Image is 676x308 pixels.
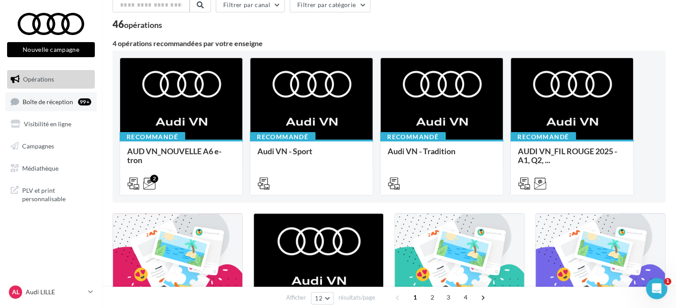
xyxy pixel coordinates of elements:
div: 2 [150,175,158,183]
a: Boîte de réception99+ [5,92,97,111]
span: 2 [425,290,439,304]
div: Recommandé [120,132,185,142]
a: AL Audi LILLE [7,284,95,300]
a: Visibilité en ligne [5,115,97,133]
iframe: Intercom live chat [646,278,667,299]
div: Recommandé [250,132,315,142]
a: Campagnes [5,137,97,156]
span: AUD VN_NOUVELLE A6 e-tron [127,146,221,165]
span: Afficher [286,293,306,302]
span: Médiathèque [22,164,58,172]
div: 46 [113,19,162,29]
a: Opérations [5,70,97,89]
span: 12 [315,295,322,302]
span: résultats/page [338,293,375,302]
div: Recommandé [380,132,446,142]
p: Audi LILLE [26,288,85,296]
span: AL [12,288,19,296]
span: 4 [458,290,473,304]
span: Visibilité en ligne [24,120,71,128]
span: 1 [664,278,671,285]
button: 12 [311,292,334,304]
span: Opérations [23,75,54,83]
div: 99+ [78,98,91,105]
div: 4 opérations recommandées par votre enseigne [113,40,665,47]
div: opérations [124,21,162,29]
span: AUDI VN_FIL ROUGE 2025 - A1, Q2, ... [518,146,617,165]
span: 1 [408,290,422,304]
span: 3 [441,290,455,304]
span: Audi VN - Tradition [388,146,455,156]
span: Campagnes [22,142,54,150]
span: Audi VN - Sport [257,146,312,156]
a: PLV et print personnalisable [5,181,97,207]
a: Médiathèque [5,159,97,178]
div: Recommandé [510,132,576,142]
button: Nouvelle campagne [7,42,95,57]
span: PLV et print personnalisable [22,184,91,203]
span: Boîte de réception [23,97,73,105]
